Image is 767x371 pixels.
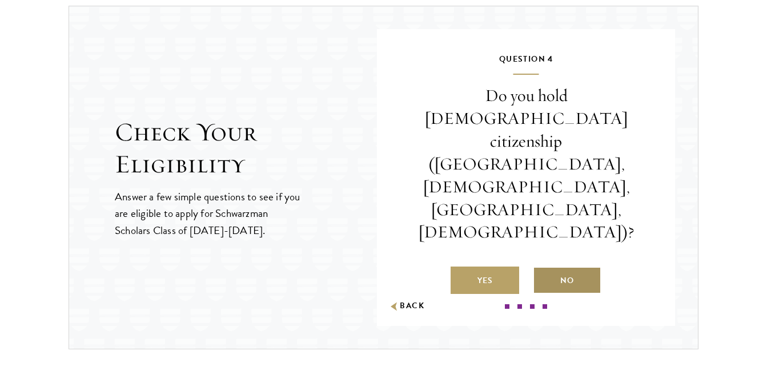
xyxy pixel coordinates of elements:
[411,52,641,75] h5: Question 4
[411,84,641,244] p: Do you hold [DEMOGRAPHIC_DATA] citizenship ([GEOGRAPHIC_DATA], [DEMOGRAPHIC_DATA], [GEOGRAPHIC_DA...
[115,116,377,180] h2: Check Your Eligibility
[115,188,302,238] p: Answer a few simple questions to see if you are eligible to apply for Schwarzman Scholars Class o...
[533,267,601,294] label: No
[388,300,424,312] button: Back
[451,267,519,294] label: Yes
